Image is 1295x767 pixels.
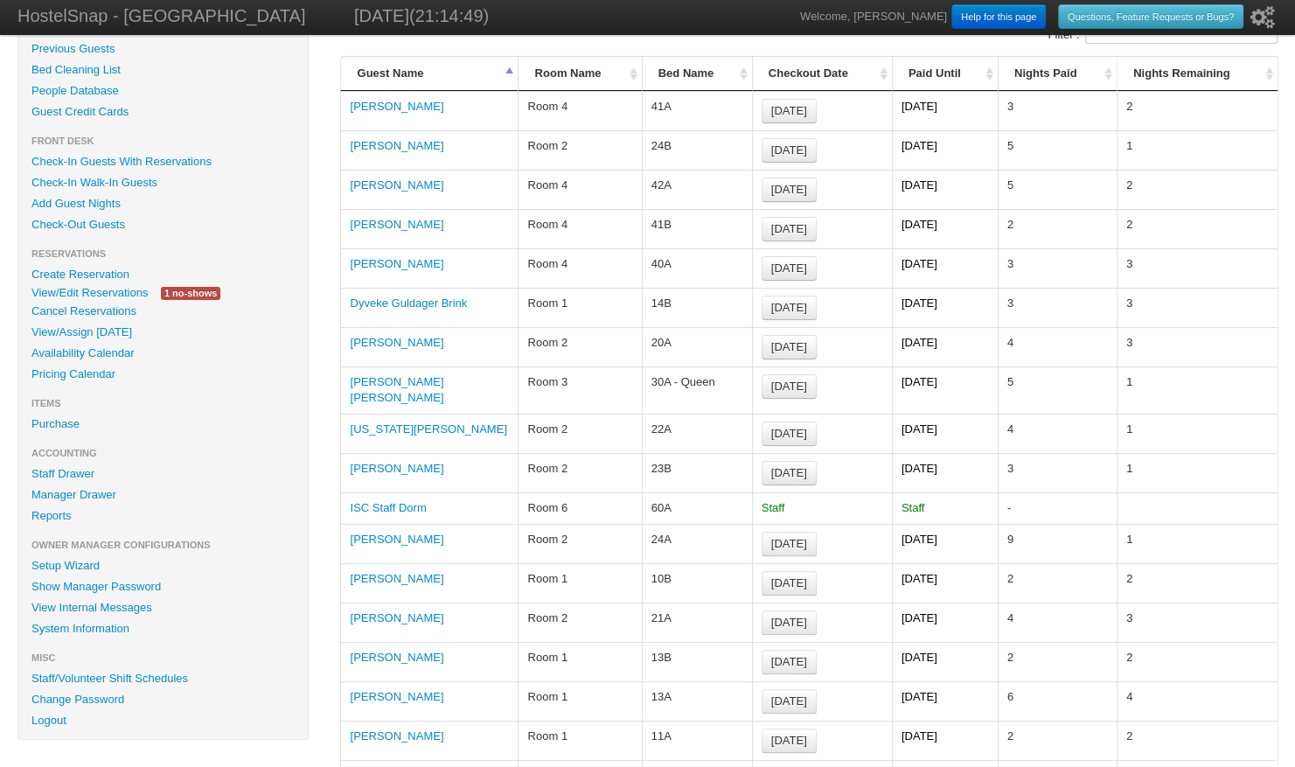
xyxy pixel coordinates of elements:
[518,248,641,288] td: Room 4
[1117,453,1278,492] td: 1
[409,6,489,25] span: (21:14:49)
[762,650,817,674] a: [DATE]
[18,485,308,506] a: Manager Drawer
[762,99,817,123] a: [DATE]
[771,104,807,117] span: [DATE]
[771,537,807,550] span: [DATE]
[1117,721,1278,760] td: 2
[771,183,807,196] span: [DATE]
[18,414,308,435] a: Purchase
[642,414,752,453] td: 22A
[350,178,443,192] a: [PERSON_NAME]
[771,734,807,747] span: [DATE]
[998,414,1117,453] td: 4
[18,364,308,385] a: Pricing Calendar
[518,288,641,327] td: Room 1
[998,492,1117,524] td: -
[18,668,308,689] a: Staff/Volunteer Shift Schedules
[518,603,641,642] td: Room 2
[998,603,1117,642] td: 4
[771,143,807,157] span: [DATE]
[148,283,233,302] a: 1 no-shows
[892,681,998,721] td: [DATE]
[18,534,308,555] li: Owner Manager Configurations
[350,729,443,743] a: [PERSON_NAME]
[350,375,443,404] a: [PERSON_NAME] [PERSON_NAME]
[18,214,308,235] a: Check-Out Guests
[518,492,641,524] td: Room 6
[518,414,641,453] td: Room 2
[350,100,443,113] a: [PERSON_NAME]
[951,4,1046,29] a: Help for this page
[642,209,752,248] td: 41B
[771,616,807,629] span: [DATE]
[1117,130,1278,170] td: 1
[892,57,998,91] th: Paid Until: activate to sort column ascending
[350,501,426,514] a: ISC Staff Dorm
[18,243,308,264] li: Reservations
[642,288,752,327] td: 14B
[771,261,807,275] span: [DATE]
[771,655,807,668] span: [DATE]
[1117,681,1278,721] td: 4
[642,721,752,760] td: 11A
[762,532,817,556] a: [DATE]
[1117,563,1278,603] td: 2
[762,610,817,635] a: [DATE]
[762,138,817,163] a: [DATE]
[18,80,308,101] a: People Database
[518,170,641,209] td: Room 4
[642,366,752,414] td: 30A - Queen
[18,130,308,151] li: Front Desk
[18,193,308,214] a: Add Guest Nights
[642,248,752,288] td: 40A
[771,222,807,235] span: [DATE]
[892,524,998,563] td: [DATE]
[1058,4,1243,29] a: Questions, Feature Requests or Bugs?
[771,576,807,589] span: [DATE]
[892,492,998,524] td: Staff
[892,327,998,366] td: [DATE]
[642,453,752,492] td: 23B
[18,464,308,485] a: Staff Drawer
[762,335,817,359] a: [DATE]
[762,571,817,596] a: [DATE]
[1117,91,1278,130] td: 2
[998,563,1117,603] td: 2
[1117,603,1278,642] td: 3
[350,257,443,270] a: [PERSON_NAME]
[998,524,1117,563] td: 9
[350,336,443,349] a: [PERSON_NAME]
[998,642,1117,681] td: 2
[18,555,308,576] a: Setup Wizard
[18,597,308,618] a: View Internal Messages
[18,101,308,122] a: Guest Credit Cards
[998,453,1117,492] td: 3
[762,178,817,202] a: [DATE]
[18,38,308,59] a: Previous Guests
[1117,327,1278,366] td: 3
[518,57,641,91] th: Room Name: activate to sort column ascending
[18,264,308,285] a: Create Reservation
[762,422,817,446] a: [DATE]
[771,301,807,314] span: [DATE]
[350,139,443,152] a: [PERSON_NAME]
[892,563,998,603] td: [DATE]
[18,710,308,731] a: Logout
[1117,57,1278,91] th: Nights Remaining: activate to sort column ascending
[1117,248,1278,288] td: 3
[892,248,998,288] td: [DATE]
[18,618,308,639] a: System Information
[998,327,1117,366] td: 4
[892,130,998,170] td: [DATE]
[518,130,641,170] td: Room 2
[762,461,817,485] a: [DATE]
[771,694,807,708] span: [DATE]
[350,296,467,310] a: Dyveke Guldager Brink
[998,366,1117,414] td: 5
[642,170,752,209] td: 42A
[762,374,817,399] a: [DATE]
[642,492,752,524] td: 60A
[892,170,998,209] td: [DATE]
[518,91,641,130] td: Room 4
